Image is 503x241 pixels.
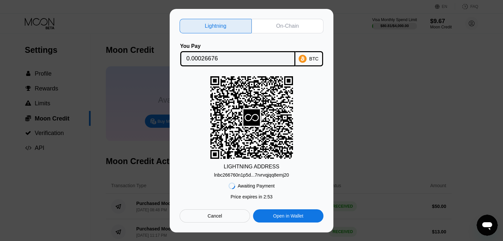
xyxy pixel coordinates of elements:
[180,43,323,66] div: You PayBTC
[252,19,324,33] div: On-Chain
[180,19,252,33] div: Lightning
[231,194,272,199] div: Price expires in
[477,215,498,236] iframe: Button to launch messaging window
[253,209,323,223] div: Open in Wallet
[276,23,299,29] div: On-Chain
[180,209,250,223] div: Cancel
[214,172,289,178] div: lnbc266760n1p5d...7rvrvqjqq8emj20
[309,56,318,61] div: BTC
[214,170,289,178] div: lnbc266760n1p5d...7rvrvqjqq8emj20
[273,213,303,219] div: Open in Wallet
[205,23,226,29] div: Lightning
[224,164,279,170] div: LIGHTNING ADDRESS
[208,213,222,219] div: Cancel
[264,194,272,199] span: 2 : 53
[238,183,275,189] div: Awaiting Payment
[180,43,295,49] div: You Pay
